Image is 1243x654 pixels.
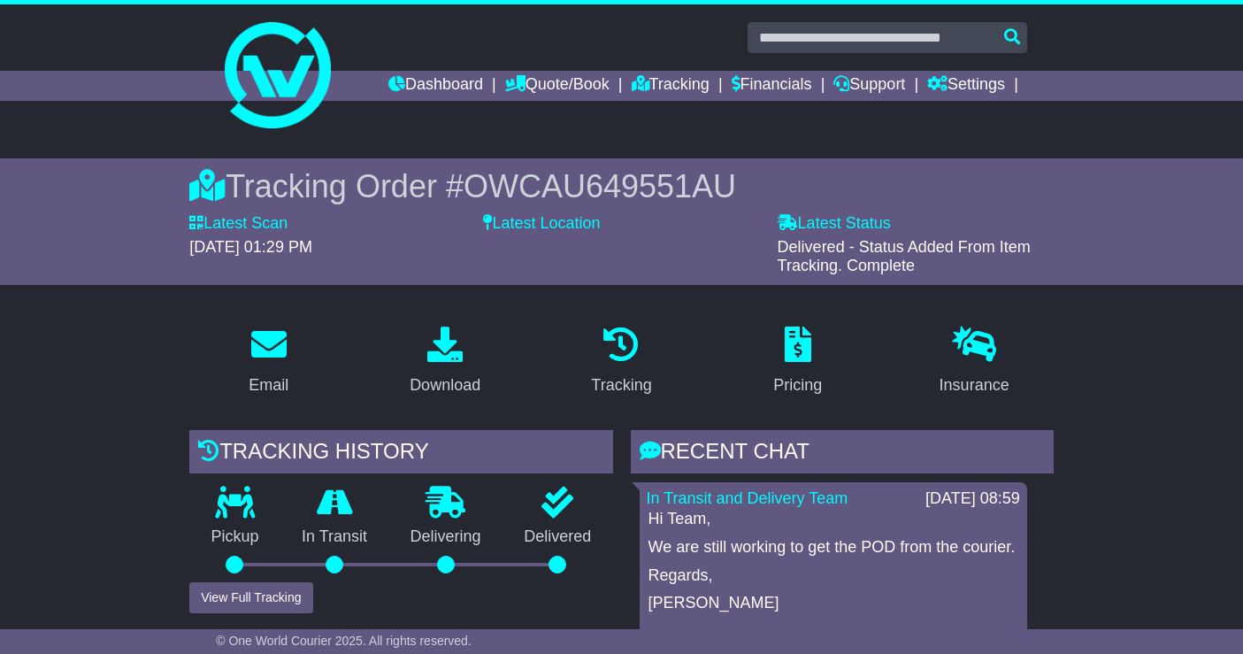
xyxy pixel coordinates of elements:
a: Dashboard [388,71,483,101]
p: Regards, [648,566,1018,586]
span: OWCAU649551AU [464,168,736,204]
p: [PERSON_NAME] [648,594,1018,613]
span: © One World Courier 2025. All rights reserved. [216,634,472,648]
div: Email [249,373,288,397]
label: Latest Location [483,214,600,234]
a: Email [237,320,300,404]
span: [DATE] 01:29 PM [189,238,312,256]
button: View Full Tracking [189,582,312,613]
a: Download [398,320,492,404]
a: Pricing [762,320,833,404]
span: Delivered - Status Added From Item Tracking. Complete [778,238,1031,275]
a: Tracking [579,320,663,404]
p: Delivering [388,527,503,547]
div: RECENT CHAT [631,430,1054,478]
div: Tracking [591,373,651,397]
p: We are still working to get the POD from the courier. [648,538,1018,558]
a: Insurance [928,320,1021,404]
p: Pickup [189,527,280,547]
p: Hi Team, [648,510,1018,529]
div: Insurance [940,373,1009,397]
div: Tracking Order # [189,167,1054,205]
p: Delivered [503,527,613,547]
div: [DATE] 08:59 [925,489,1020,509]
div: Pricing [773,373,822,397]
a: Quote/Book [505,71,610,101]
label: Latest Status [778,214,891,234]
a: Support [833,71,905,101]
label: Latest Scan [189,214,288,234]
div: Download [410,373,480,397]
a: Settings [927,71,1005,101]
div: Tracking history [189,430,612,478]
p: In Transit [280,527,389,547]
a: Tracking [632,71,710,101]
a: Financials [732,71,812,101]
a: In Transit and Delivery Team [647,489,848,507]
